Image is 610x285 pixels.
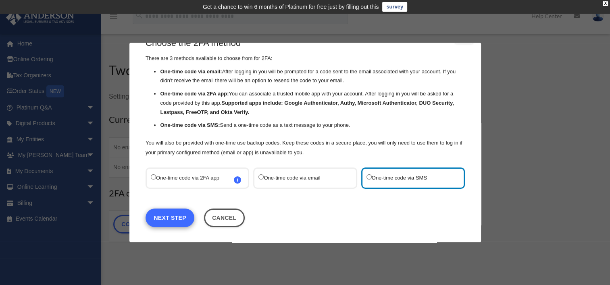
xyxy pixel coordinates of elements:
li: You can associate a trusted mobile app with your account. After logging in you will be asked for ... [160,89,465,117]
strong: One-time code via SMS: [160,122,220,128]
div: close [603,1,608,6]
a: survey [382,2,407,12]
p: You will also be provided with one-time use backup codes. Keep these codes in a secure place, you... [146,138,465,157]
input: One-time code via SMS [366,174,371,180]
div: Get a chance to win 6 months of Platinum for free just by filling out this [203,2,379,12]
input: One-time code via email [258,174,264,180]
label: One-time code via SMS [366,173,451,184]
li: After logging in you will be prompted for a code sent to the email associated with your account. ... [160,67,465,86]
label: One-time code via email [258,173,344,184]
h3: Choose the 2FA method [146,37,465,50]
button: Close this dialog window [204,209,244,227]
strong: One-time code via 2FA app: [160,91,229,97]
div: There are 3 methods available to choose from for 2FA: [146,37,465,157]
a: Next Step [146,209,194,227]
li: Send a one-time code as a text message to your phone. [160,121,465,130]
strong: Supported apps include: Google Authenticator, Authy, Microsoft Authenticator, DUO Security, Lastp... [160,100,454,115]
label: One-time code via 2FA app [151,173,236,184]
strong: One-time code via email: [160,68,222,74]
input: One-time code via 2FA appi [151,174,156,180]
span: i [234,176,241,184]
